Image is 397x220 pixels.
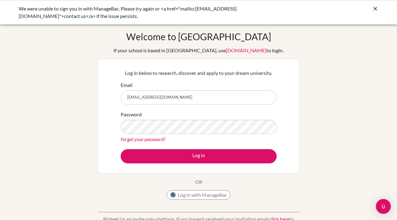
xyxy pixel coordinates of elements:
[226,47,266,53] a: [DOMAIN_NAME]
[121,81,132,89] label: Email
[376,199,391,214] div: Open Intercom Messenger
[121,69,277,77] p: Log in below to research, discover and apply to your dream university.
[126,31,271,42] h1: Welcome to [GEOGRAPHIC_DATA]
[114,47,283,54] div: If your school is based in [GEOGRAPHIC_DATA], use to login.
[121,149,277,163] button: Log in
[121,111,142,118] label: Password
[167,190,230,200] button: Log in with ManageBac
[121,136,165,142] a: Forgot your password?
[195,178,202,186] p: OR
[19,5,285,20] div: We were unable to sign you in with ManageBac. Please try again or <a href="mailto:[EMAIL_ADDRESS]...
